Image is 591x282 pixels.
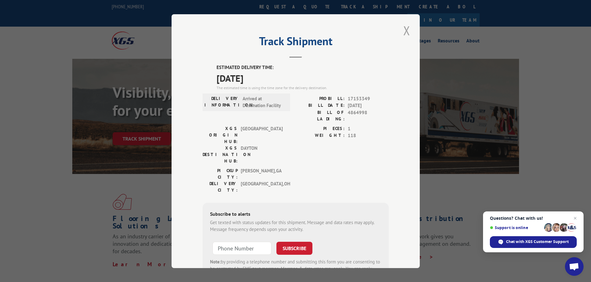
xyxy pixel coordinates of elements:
span: 4864998 [348,109,389,122]
label: ESTIMATED DELIVERY TIME: [217,64,389,71]
input: Phone Number [213,241,271,254]
label: DELIVERY CITY: [203,180,238,193]
label: XGS ORIGIN HUB: [203,125,238,145]
label: PICKUP CITY: [203,167,238,180]
div: Subscribe to alerts [210,210,381,219]
button: SUBSCRIBE [276,241,312,254]
div: The estimated time is using the time zone for the delivery destination. [217,85,389,90]
label: WEIGHT: [296,132,345,139]
div: Get texted with status updates for this shipment. Message and data rates may apply. Message frequ... [210,219,381,233]
span: Chat with XGS Customer Support [490,236,577,248]
strong: Note: [210,258,221,264]
div: by providing a telephone number and submitting this form you are consenting to be contacted by SM... [210,258,381,279]
span: Questions? Chat with us! [490,216,577,221]
span: [DATE] [348,102,389,109]
span: Chat with XGS Customer Support [506,239,569,245]
button: Close modal [401,22,412,39]
label: XGS DESTINATION HUB: [203,145,238,164]
span: 118 [348,132,389,139]
span: Support is online [490,225,542,230]
h2: Track Shipment [203,37,389,49]
span: DAYTON [241,145,283,164]
span: Arrived at Destination Facility [243,95,284,109]
label: BILL OF LADING: [296,109,345,122]
span: 17153349 [348,95,389,102]
a: Open chat [565,257,584,276]
span: [GEOGRAPHIC_DATA] [241,125,283,145]
label: PROBILL: [296,95,345,102]
span: [PERSON_NAME] , GA [241,167,283,180]
span: 1 [348,125,389,132]
label: BILL DATE: [296,102,345,109]
label: DELIVERY INFORMATION: [204,95,240,109]
span: [GEOGRAPHIC_DATA] , OH [241,180,283,193]
span: [DATE] [217,71,389,85]
label: PIECES: [296,125,345,132]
